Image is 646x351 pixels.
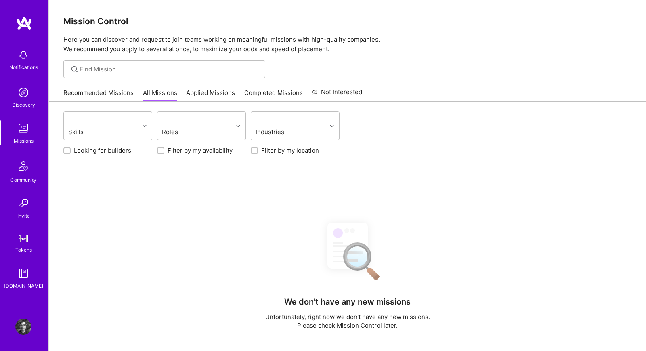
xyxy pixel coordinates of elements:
[63,35,631,54] p: Here you can discover and request to join teams working on meaningful missions with high-quality ...
[10,176,36,184] div: Community
[265,321,430,330] p: Please check Mission Control later.
[15,120,31,137] img: teamwork
[261,146,319,155] label: Filter by my location
[70,65,79,74] i: icon SearchGrey
[15,319,31,335] img: User Avatar
[330,124,334,128] i: icon Chevron
[265,313,430,321] p: Unfortunately, right now we don't have any new missions.
[186,88,235,102] a: Applied Missions
[254,126,306,138] div: Industries
[143,124,147,128] i: icon Chevron
[13,319,34,335] a: User Avatar
[168,146,233,155] label: Filter by my availability
[15,246,32,254] div: Tokens
[63,16,631,26] h3: Mission Control
[236,124,240,128] i: icon Chevron
[14,137,34,145] div: Missions
[12,101,35,109] div: Discovery
[14,156,33,176] img: Community
[15,265,31,282] img: guide book
[284,297,411,307] h4: We don't have any new missions
[74,146,131,155] label: Looking for builders
[19,235,28,242] img: tokens
[244,88,303,102] a: Completed Missions
[143,88,177,102] a: All Missions
[160,126,206,138] div: Roles
[15,84,31,101] img: discovery
[15,195,31,212] img: Invite
[9,63,38,71] div: Notifications
[312,87,362,102] a: Not Interested
[15,47,31,63] img: bell
[66,126,111,138] div: Skills
[17,212,30,220] div: Invite
[313,215,382,286] img: No Results
[16,16,32,31] img: logo
[4,282,43,290] div: [DOMAIN_NAME]
[80,65,259,74] input: Find Mission...
[63,88,134,102] a: Recommended Missions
